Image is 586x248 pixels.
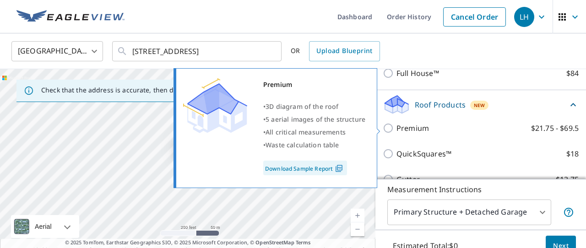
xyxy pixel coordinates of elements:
[514,7,534,27] div: LH
[563,207,574,218] span: Your report will include the primary structure and a detached garage if one exists.
[396,68,439,79] p: Full House™
[566,68,579,79] p: $84
[266,140,339,149] span: Waste calculation table
[309,41,380,61] a: Upload Blueprint
[263,78,365,91] div: Premium
[383,94,579,115] div: Roof ProductsNew
[474,102,485,109] span: New
[351,209,364,222] a: Current Level 17, Zoom In
[351,222,364,236] a: Current Level 17, Zoom Out
[16,10,125,24] img: EV Logo
[255,239,294,246] a: OpenStreetMap
[531,123,579,134] p: $21.75 - $69.5
[415,99,466,110] p: Roof Products
[566,148,579,159] p: $18
[333,164,345,173] img: Pdf Icon
[65,239,311,247] span: © 2025 TomTom, Earthstar Geographics SIO, © 2025 Microsoft Corporation, ©
[396,148,451,159] p: QuickSquares™
[266,128,346,136] span: All critical measurements
[11,38,103,64] div: [GEOGRAPHIC_DATA]
[132,38,263,64] input: Search by address or latitude-longitude
[556,174,579,185] p: $13.75
[316,45,372,57] span: Upload Blueprint
[263,139,365,151] div: •
[263,161,347,175] a: Download Sample Report
[396,174,420,185] p: Gutter
[296,239,311,246] a: Terms
[41,86,305,94] p: Check that the address is accurate, then drag the marker over the correct structure.
[396,123,429,134] p: Premium
[387,199,551,225] div: Primary Structure + Detached Garage
[263,126,365,139] div: •
[263,113,365,126] div: •
[11,215,79,238] div: Aerial
[183,78,247,133] img: Premium
[387,184,574,195] p: Measurement Instructions
[266,102,338,111] span: 3D diagram of the roof
[443,7,506,27] a: Cancel Order
[291,41,380,61] div: OR
[266,115,365,124] span: 5 aerial images of the structure
[32,215,54,238] div: Aerial
[263,100,365,113] div: •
